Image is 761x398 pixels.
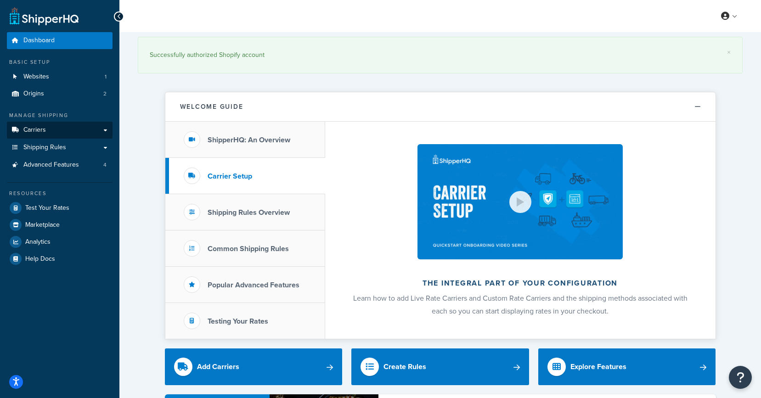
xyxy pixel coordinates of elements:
img: The integral part of your configuration [417,144,622,259]
h3: Shipping Rules Overview [208,208,290,217]
a: Websites1 [7,68,113,85]
button: Open Resource Center [729,366,752,389]
div: Manage Shipping [7,112,113,119]
div: Explore Features [570,360,626,373]
span: Origins [23,90,44,98]
a: Marketplace [7,217,113,233]
div: Resources [7,190,113,197]
button: Welcome Guide [165,92,716,122]
span: Websites [23,73,49,81]
a: Create Rules [351,348,529,385]
span: Marketplace [25,221,60,229]
h3: Carrier Setup [208,172,252,180]
span: Analytics [25,238,51,246]
span: Advanced Features [23,161,79,169]
div: Add Carriers [197,360,239,373]
li: Origins [7,85,113,102]
a: Add Carriers [165,348,343,385]
h3: Testing Your Rates [208,317,268,325]
a: Analytics [7,234,113,250]
a: × [727,49,731,56]
span: Learn how to add Live Rate Carriers and Custom Rate Carriers and the shipping methods associated ... [353,293,688,316]
div: Basic Setup [7,58,113,66]
a: Explore Features [538,348,716,385]
a: Test Your Rates [7,200,113,216]
li: Websites [7,68,113,85]
li: Advanced Features [7,157,113,174]
h3: Common Shipping Rules [208,245,289,253]
span: Shipping Rules [23,144,66,151]
div: Successfully authorized Shopify account [150,49,731,62]
span: Help Docs [25,255,55,263]
h2: Welcome Guide [180,103,243,110]
span: Test Your Rates [25,204,69,212]
a: Help Docs [7,251,113,267]
a: Origins2 [7,85,113,102]
span: Carriers [23,126,46,134]
span: 4 [103,161,107,169]
a: Carriers [7,122,113,139]
a: Shipping Rules [7,139,113,156]
h3: Popular Advanced Features [208,281,299,289]
h2: The integral part of your configuration [349,279,691,287]
a: Dashboard [7,32,113,49]
span: 1 [105,73,107,81]
span: Dashboard [23,37,55,45]
div: Create Rules [383,360,426,373]
a: Advanced Features4 [7,157,113,174]
span: 2 [103,90,107,98]
h3: ShipperHQ: An Overview [208,136,290,144]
